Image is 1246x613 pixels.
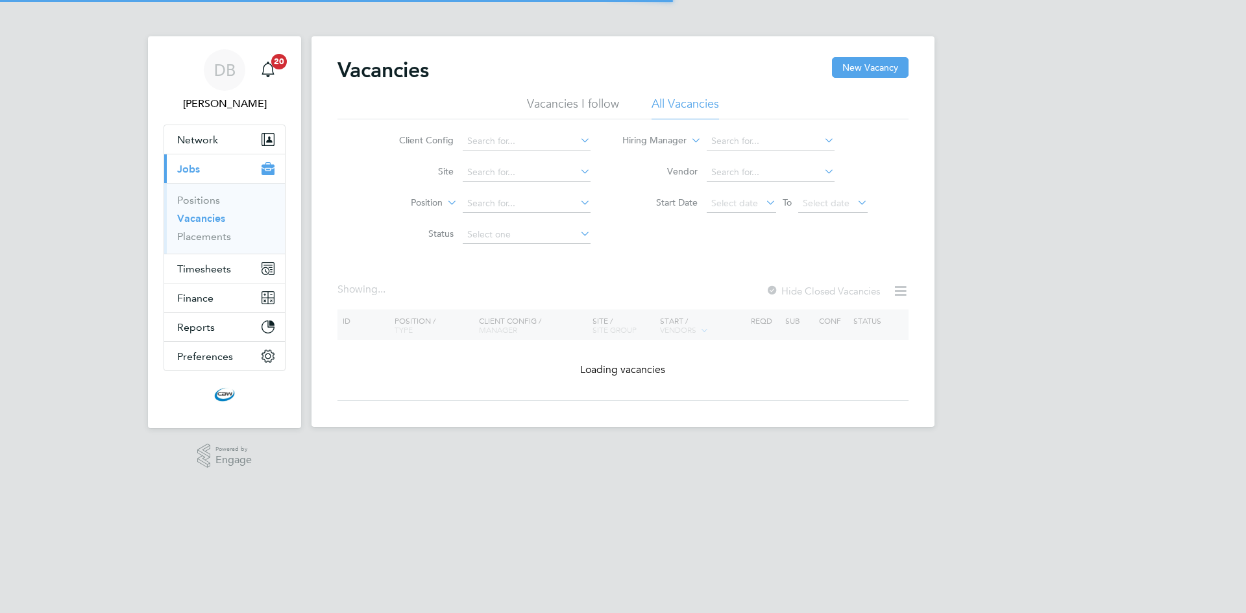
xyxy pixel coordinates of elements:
a: Placements [177,230,231,243]
span: ... [378,283,385,296]
span: Timesheets [177,263,231,275]
span: Finance [177,292,214,304]
button: Finance [164,283,285,312]
input: Search for... [463,132,591,150]
label: Vendor [623,165,698,177]
input: Select one [463,226,591,244]
label: Site [379,165,454,177]
span: Reports [177,321,215,333]
a: DB[PERSON_NAME] [164,49,286,112]
nav: Main navigation [148,36,301,428]
span: Network [177,134,218,146]
input: Search for... [707,132,835,150]
a: Powered byEngage [197,444,252,468]
label: Status [379,228,454,239]
label: Start Date [623,197,698,208]
button: New Vacancy [832,57,909,78]
button: Reports [164,313,285,341]
button: Timesheets [164,254,285,283]
span: Select date [711,197,758,209]
img: cbwstaffingsolutions-logo-retina.png [214,384,235,405]
h2: Vacancies [337,57,429,83]
li: Vacancies I follow [527,96,619,119]
span: 20 [271,54,287,69]
span: Powered by [215,444,252,455]
li: All Vacancies [652,96,719,119]
a: Go to home page [164,384,286,405]
div: Jobs [164,183,285,254]
button: Jobs [164,154,285,183]
button: Preferences [164,342,285,370]
span: Jobs [177,163,200,175]
label: Position [368,197,443,210]
input: Search for... [463,195,591,213]
a: Positions [177,194,220,206]
label: Client Config [379,134,454,146]
span: To [779,194,796,211]
input: Search for... [707,163,835,182]
label: Hide Closed Vacancies [766,285,880,297]
span: Engage [215,455,252,466]
label: Hiring Manager [612,134,687,147]
input: Search for... [463,163,591,182]
span: Select date [803,197,849,209]
span: DB [214,62,236,78]
span: Daniel Barber [164,96,286,112]
span: Preferences [177,350,233,363]
a: 20 [255,49,281,91]
div: Showing [337,283,388,296]
button: Network [164,125,285,154]
a: Vacancies [177,212,225,224]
